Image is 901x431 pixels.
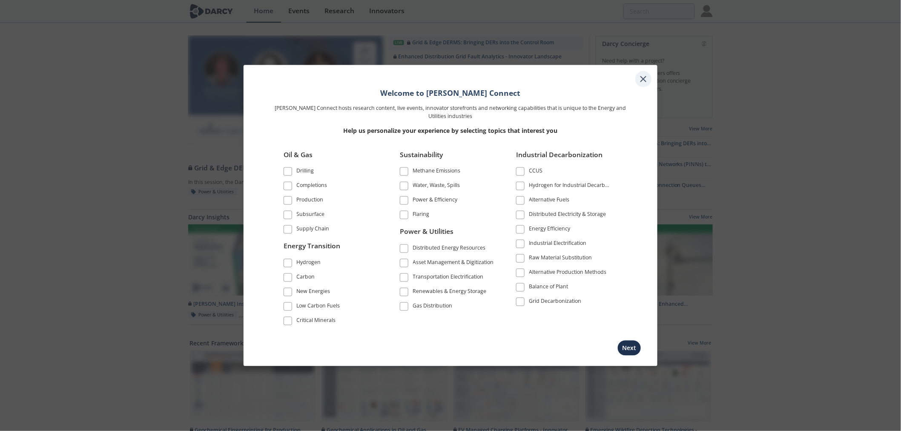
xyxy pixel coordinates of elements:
[413,273,484,283] div: Transportation Electrification
[413,244,486,254] div: Distributed Energy Resources
[529,167,543,178] div: CCUS
[529,240,587,250] div: Industrial Electrification
[297,211,325,221] div: Subsurface
[284,150,379,166] div: Oil & Gas
[297,182,327,192] div: Completions
[529,254,592,264] div: Raw Material Substitution
[297,196,324,207] div: Production
[413,211,430,221] div: Flaring
[413,302,453,312] div: Gas Distribution
[272,126,629,135] p: Help us personalize your experience by selecting topics that interest you
[284,241,379,257] div: Energy Transition
[297,167,314,178] div: Drilling
[529,269,607,279] div: Alternative Production Methods
[617,340,641,356] button: Next
[516,150,611,166] div: Industrial Decarbonization
[400,227,495,243] div: Power & Utilities
[272,87,629,98] h1: Welcome to [PERSON_NAME] Connect
[297,302,340,312] div: Low Carbon Fuels
[272,104,629,120] p: [PERSON_NAME] Connect hosts research content, live events, innovator storefronts and networking c...
[413,196,458,207] div: Power & Efficiency
[529,225,571,236] div: Energy Efficiency
[297,316,336,327] div: Critical Minerals
[529,196,570,207] div: Alternative Fuels
[413,287,487,298] div: Renewables & Energy Storage
[529,283,568,293] div: Balance of Plant
[297,287,330,298] div: New Energies
[413,182,460,192] div: Water, Waste, Spills
[297,273,315,283] div: Carbon
[529,298,582,308] div: Grid Decarbonization
[297,225,330,236] div: Supply Chain
[529,182,612,192] div: Hydrogen for Industrial Decarbonization
[413,259,494,269] div: Asset Management & Digitization
[413,167,461,178] div: Methane Emissions
[297,259,321,269] div: Hydrogen
[400,150,495,166] div: Sustainability
[529,211,606,221] div: Distributed Electricity & Storage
